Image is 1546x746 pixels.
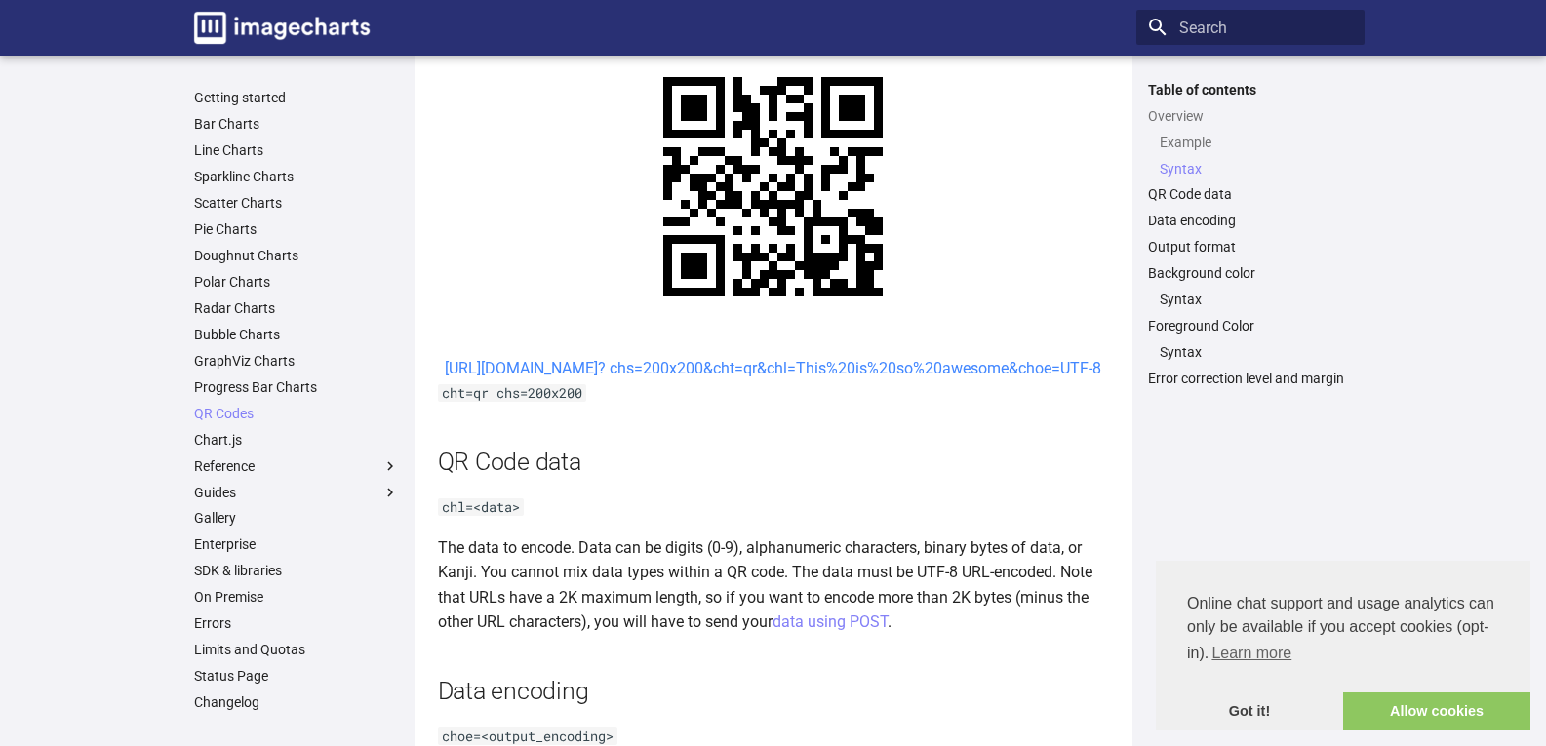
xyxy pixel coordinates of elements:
a: Chart.js [194,431,399,449]
nav: Foreground Color [1148,343,1353,361]
a: learn more about cookies [1209,639,1294,668]
input: Search [1136,10,1365,45]
code: chl=<data> [438,498,524,516]
a: GraphViz Charts [194,352,399,370]
a: Syntax [1160,343,1353,361]
a: Foreground Color [1148,318,1353,335]
a: Errors [194,615,399,633]
nav: Overview [1148,134,1353,177]
a: Image-Charts documentation [186,4,377,52]
a: SDK & libraries [194,563,399,580]
a: Doughnut Charts [194,247,399,264]
div: cookieconsent [1156,561,1530,730]
a: QR Codes [194,405,399,422]
a: Bar Charts [194,116,399,134]
label: Guides [194,484,399,501]
label: Reference [194,457,399,475]
a: allow cookies [1343,692,1530,731]
a: Sparkline Charts [194,169,399,186]
a: Overview [1148,107,1353,125]
img: logo [194,12,370,44]
code: cht=qr chs=200x200 [438,384,586,402]
a: Error correction level and margin [1148,370,1353,387]
a: [URL][DOMAIN_NAME]? chs=200x200&cht=qr&chl=This%20is%20so%20awesome&choe=UTF-8 [445,359,1101,377]
a: QR Code data [1148,186,1353,204]
a: Status Page [194,667,399,685]
code: choe=<output_encoding> [438,727,617,745]
a: Syntax [1160,292,1353,309]
h2: Data encoding [438,674,1109,708]
a: Line Charts [194,142,399,160]
nav: Table of contents [1136,81,1365,388]
a: Scatter Charts [194,195,399,213]
a: Changelog [194,693,399,711]
label: Table of contents [1136,81,1365,98]
a: Radar Charts [194,299,399,317]
a: Enterprise [194,536,399,554]
a: Example [1160,134,1353,151]
a: Getting started [194,90,399,107]
a: Syntax [1160,160,1353,177]
a: Data encoding [1148,213,1353,230]
a: Bubble Charts [194,326,399,343]
h2: QR Code data [438,445,1109,479]
a: Background color [1148,265,1353,283]
a: Progress Bar Charts [194,378,399,396]
a: Pie Charts [194,221,399,239]
nav: Background color [1148,292,1353,309]
a: Gallery [194,510,399,528]
a: Limits and Quotas [194,642,399,659]
a: Polar Charts [194,273,399,291]
span: Online chat support and usage analytics can only be available if you accept cookies (opt-in). [1187,592,1499,668]
p: The data to encode. Data can be digits (0-9), alphanumeric characters, binary bytes of data, or K... [438,535,1109,635]
a: dismiss cookie message [1156,692,1343,731]
a: Output format [1148,239,1353,256]
img: chart [619,33,927,340]
a: On Premise [194,589,399,607]
a: data using POST [773,612,888,631]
